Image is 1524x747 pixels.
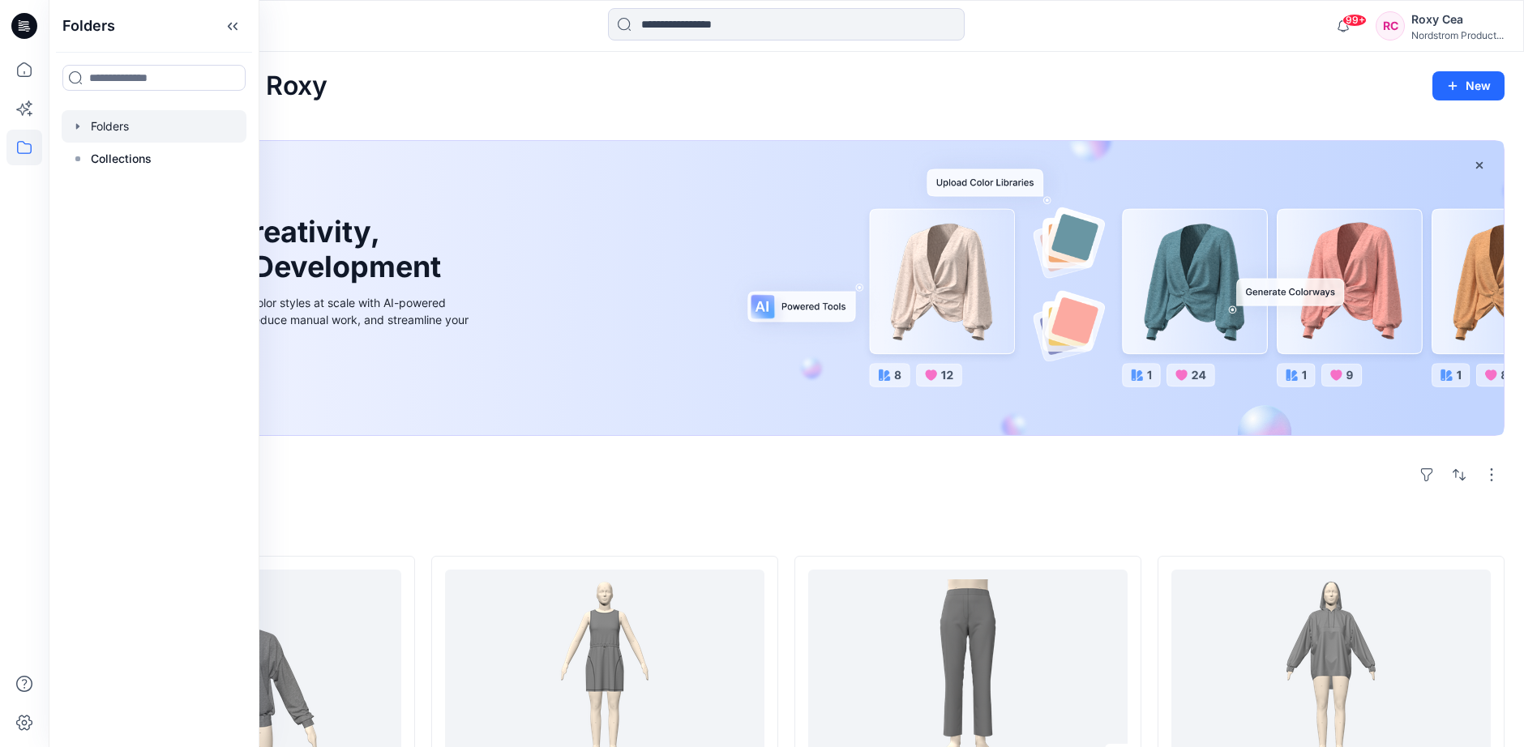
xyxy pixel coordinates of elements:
[108,365,473,397] a: Discover more
[1411,10,1504,29] div: Roxy Cea
[1432,71,1505,100] button: New
[1376,11,1405,41] div: RC
[91,149,152,169] p: Collections
[1411,29,1504,41] div: Nordstrom Product...
[108,215,448,284] h1: Unleash Creativity, Speed Up Development
[1342,14,1367,27] span: 99+
[68,520,1505,540] h4: Styles
[108,294,473,345] div: Explore ideas faster and recolor styles at scale with AI-powered tools that boost creativity, red...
